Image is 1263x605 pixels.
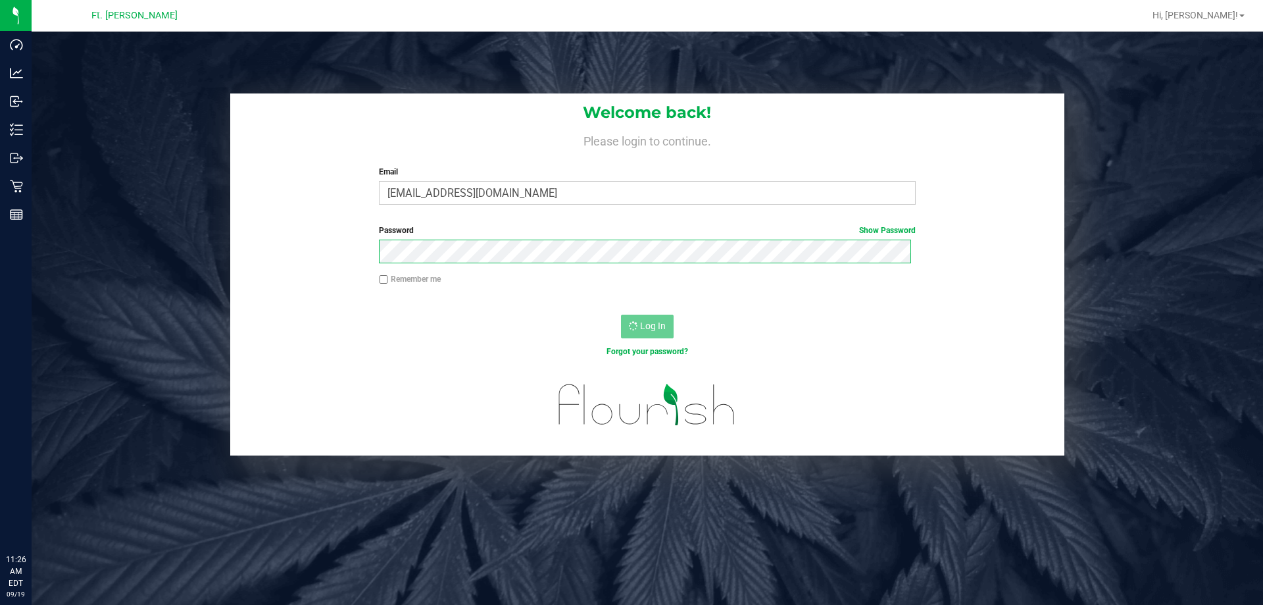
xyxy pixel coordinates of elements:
[621,315,674,338] button: Log In
[607,347,688,356] a: Forgot your password?
[859,226,916,235] a: Show Password
[379,275,388,284] input: Remember me
[379,273,441,285] label: Remember me
[6,589,26,599] p: 09/19
[379,226,414,235] span: Password
[10,180,23,193] inline-svg: Retail
[91,10,178,21] span: Ft. [PERSON_NAME]
[230,132,1064,147] h4: Please login to continue.
[10,66,23,80] inline-svg: Analytics
[640,321,666,331] span: Log In
[10,38,23,51] inline-svg: Dashboard
[6,554,26,589] p: 11:26 AM EDT
[230,104,1064,121] h1: Welcome back!
[10,208,23,221] inline-svg: Reports
[10,95,23,108] inline-svg: Inbound
[379,166,915,178] label: Email
[10,123,23,136] inline-svg: Inventory
[1152,10,1238,20] span: Hi, [PERSON_NAME]!
[543,371,751,438] img: flourish_logo.svg
[10,151,23,165] inline-svg: Outbound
